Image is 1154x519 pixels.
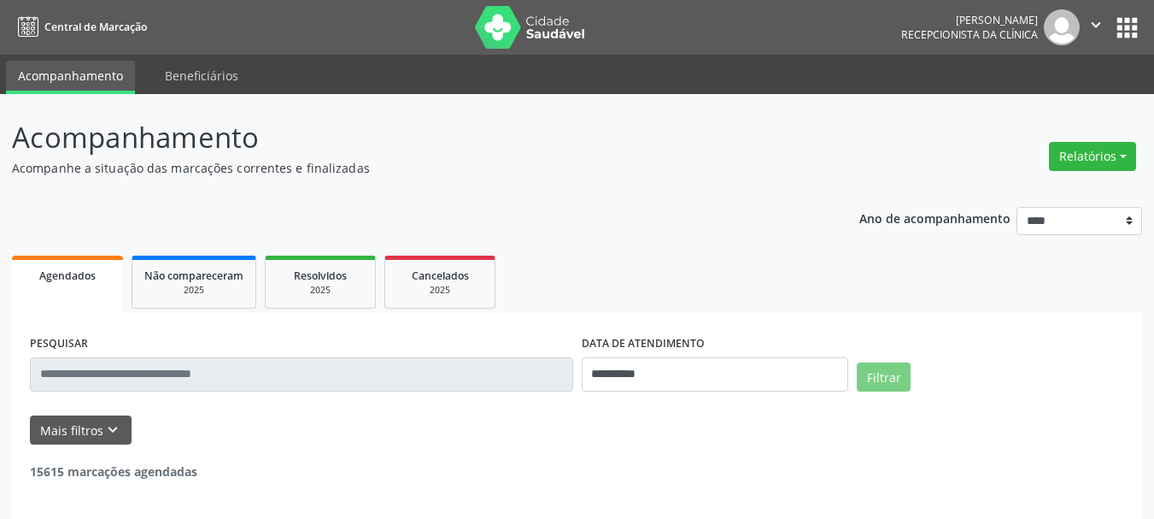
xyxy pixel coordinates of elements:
a: Acompanhamento [6,61,135,94]
button: apps [1112,13,1142,43]
div: 2025 [144,284,243,297]
button: Filtrar [857,363,911,392]
span: Agendados [39,268,96,283]
span: Central de Marcação [44,20,147,34]
img: img [1044,9,1080,45]
a: Central de Marcação [12,13,147,41]
button: Mais filtroskeyboard_arrow_down [30,416,132,445]
span: Cancelados [412,268,469,283]
button:  [1080,9,1112,45]
i:  [1087,15,1105,34]
i: keyboard_arrow_down [103,421,122,439]
p: Ano de acompanhamento [859,207,1010,228]
button: Relatórios [1049,142,1136,171]
a: Beneficiários [153,61,250,91]
label: PESQUISAR [30,331,88,357]
label: DATA DE ATENDIMENTO [582,331,705,357]
span: Resolvidos [294,268,347,283]
p: Acompanhamento [12,116,803,159]
span: Não compareceram [144,268,243,283]
span: Recepcionista da clínica [901,27,1038,42]
div: 2025 [278,284,363,297]
p: Acompanhe a situação das marcações correntes e finalizadas [12,159,803,177]
strong: 15615 marcações agendadas [30,463,197,480]
div: 2025 [397,284,483,297]
div: [PERSON_NAME] [901,13,1038,27]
